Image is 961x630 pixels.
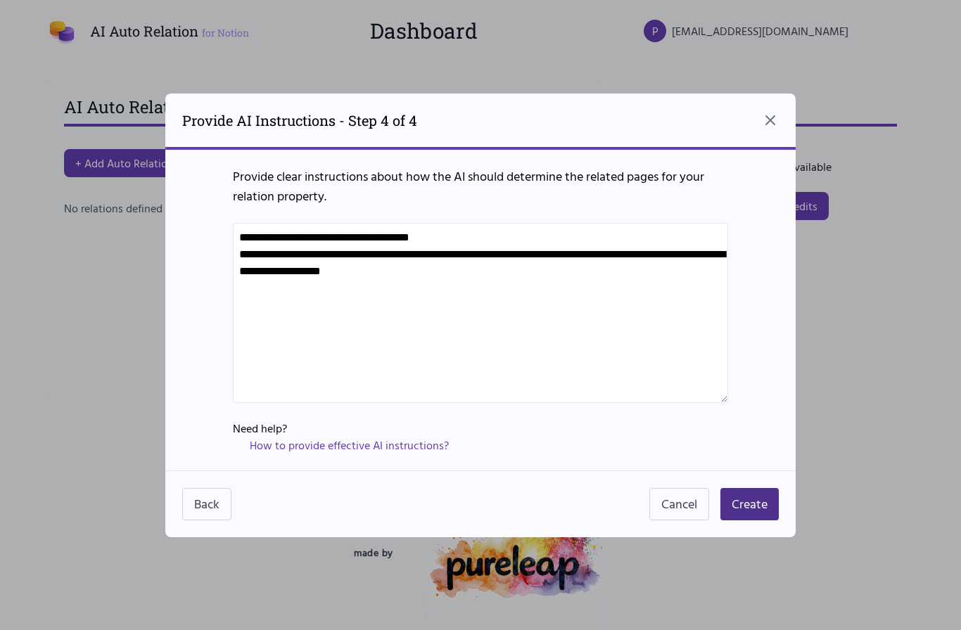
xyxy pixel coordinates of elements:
[649,488,709,520] button: Cancel
[250,437,449,454] a: How to provide effective AI instructions?
[720,488,779,520] button: Create
[182,110,417,130] h2: Provide AI Instructions - Step 4 of 4
[182,488,231,520] button: Back
[233,167,728,206] p: Provide clear instructions about how the AI should determine the related pages for your relation ...
[233,420,728,437] h3: Need help?
[762,112,779,129] button: Close dialog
